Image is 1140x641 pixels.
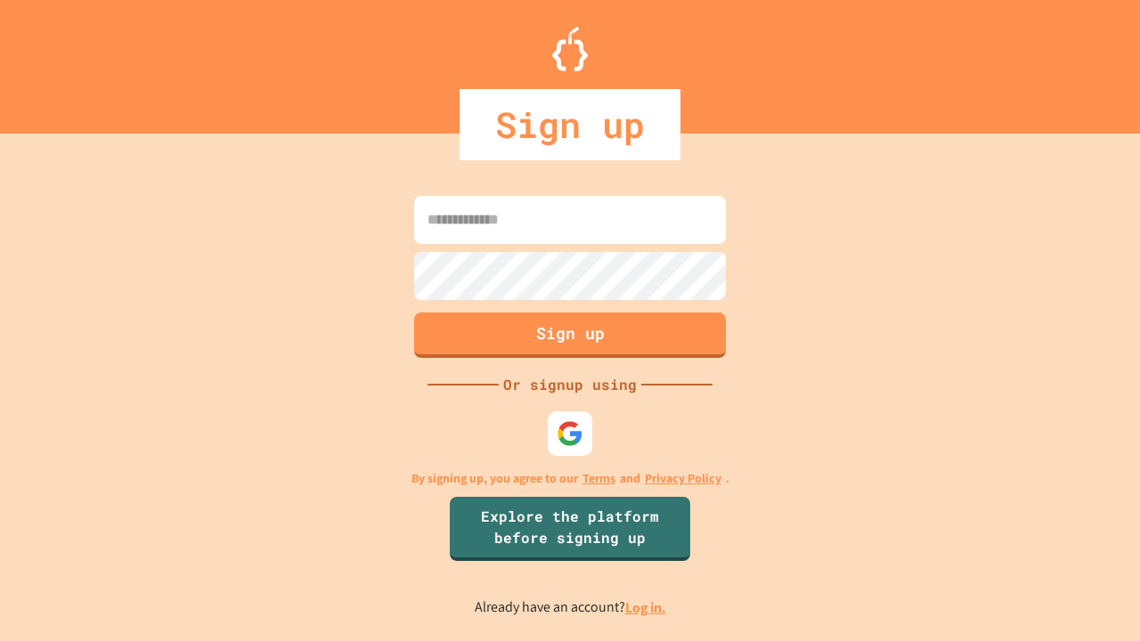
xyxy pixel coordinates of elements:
[582,469,615,488] a: Terms
[499,374,641,395] div: Or signup using
[411,469,729,488] p: By signing up, you agree to our and .
[414,312,726,358] button: Sign up
[552,27,588,71] img: Logo.svg
[645,469,721,488] a: Privacy Policy
[625,598,666,617] a: Log in.
[475,596,666,619] p: Already have an account?
[460,89,680,160] div: Sign up
[450,497,690,561] a: Explore the platform before signing up
[557,420,583,447] img: google-icon.svg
